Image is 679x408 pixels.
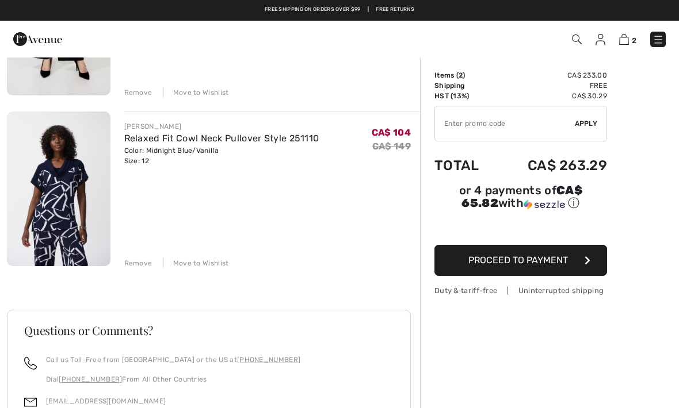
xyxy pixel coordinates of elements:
a: [PHONE_NUMBER] [59,375,122,383]
h3: Questions or Comments? [24,325,394,336]
td: CA$ 263.29 [497,146,607,185]
img: call [24,357,37,369]
a: [EMAIL_ADDRESS][DOMAIN_NAME] [46,397,166,405]
iframe: PayPal-paypal [434,215,607,241]
div: or 4 payments ofCA$ 65.82withSezzle Click to learn more about Sezzle [434,185,607,215]
a: [PHONE_NUMBER] [237,356,300,364]
p: Dial From All Other Countries [46,374,300,384]
div: Remove [124,258,152,268]
div: Color: Midnight Blue/Vanilla Size: 12 [124,145,319,166]
a: 1ère Avenue [13,33,62,44]
span: 2 [632,36,636,45]
button: Proceed to Payment [434,245,607,276]
td: HST (13%) [434,91,497,101]
span: Apply [575,118,598,129]
span: 2 [459,71,463,79]
td: Shipping [434,80,497,91]
a: 2 [619,32,636,46]
td: CA$ 233.00 [497,70,607,80]
a: Relaxed Fit Cowl Neck Pullover Style 251110 [124,133,319,144]
div: Remove [124,87,152,98]
span: | [368,6,369,14]
span: CA$ 65.82 [461,183,582,210]
s: CA$ 149 [372,141,411,152]
img: Search [572,34,582,44]
div: [PERSON_NAME] [124,121,319,132]
img: 1ère Avenue [13,28,62,51]
a: Free Returns [376,6,414,14]
img: My Info [596,34,605,45]
span: CA$ 104 [372,127,411,138]
img: Sezzle [524,199,565,210]
div: Duty & tariff-free | Uninterrupted shipping [434,285,607,296]
img: Relaxed Fit Cowl Neck Pullover Style 251110 [7,111,110,266]
img: Menu [653,34,664,45]
a: Free shipping on orders over $99 [265,6,361,14]
input: Promo code [435,106,575,141]
td: CA$ 30.29 [497,91,607,101]
td: Free [497,80,607,91]
td: Total [434,146,497,185]
p: Call us Toll-Free from [GEOGRAPHIC_DATA] or the US at [46,355,300,365]
div: or 4 payments of with [434,185,607,211]
td: Items ( ) [434,70,497,80]
span: Proceed to Payment [468,255,568,265]
img: Shopping Bag [619,34,629,45]
div: Move to Wishlist [163,87,229,98]
div: Move to Wishlist [163,258,229,268]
